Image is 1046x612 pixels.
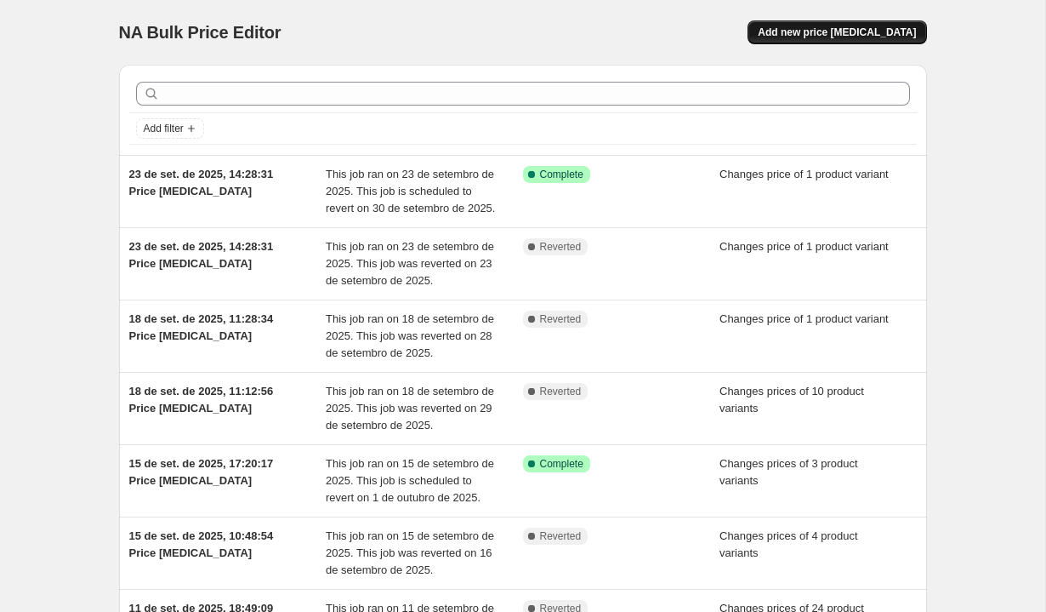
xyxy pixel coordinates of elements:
span: Reverted [540,529,582,543]
span: 18 de set. de 2025, 11:12:56 Price [MEDICAL_DATA] [129,385,274,415]
span: Changes price of 1 product variant [719,312,889,325]
span: 23 de set. de 2025, 14:28:31 Price [MEDICAL_DATA] [129,240,274,270]
span: This job ran on 23 de setembro de 2025. This job was reverted on 23 de setembro de 2025. [326,240,494,287]
span: Complete [540,457,583,471]
span: Changes prices of 10 product variants [719,385,864,415]
span: This job ran on 23 de setembro de 2025. This job is scheduled to revert on 30 de setembro de 2025. [326,168,495,214]
span: Changes prices of 3 product variants [719,457,858,487]
span: 18 de set. de 2025, 11:28:34 Price [MEDICAL_DATA] [129,312,274,342]
span: Add filter [144,122,184,135]
span: 23 de set. de 2025, 14:28:31 Price [MEDICAL_DATA] [129,168,274,197]
span: This job ran on 18 de setembro de 2025. This job was reverted on 28 de setembro de 2025. [326,312,494,359]
span: This job ran on 18 de setembro de 2025. This job was reverted on 29 de setembro de 2025. [326,385,494,432]
span: This job ran on 15 de setembro de 2025. This job is scheduled to revert on 1 de outubro de 2025. [326,457,494,504]
span: Changes prices of 4 product variants [719,529,858,559]
span: Changes price of 1 product variant [719,168,889,180]
span: Reverted [540,240,582,254]
span: Complete [540,168,583,181]
button: Add new price [MEDICAL_DATA] [748,20,926,44]
span: This job ran on 15 de setembro de 2025. This job was reverted on 16 de setembro de 2025. [326,529,494,576]
span: Reverted [540,385,582,398]
span: Changes price of 1 product variant [719,240,889,253]
span: 15 de set. de 2025, 17:20:17 Price [MEDICAL_DATA] [129,457,274,487]
span: Reverted [540,312,582,326]
span: 15 de set. de 2025, 10:48:54 Price [MEDICAL_DATA] [129,529,274,559]
span: NA Bulk Price Editor [119,23,281,42]
span: Add new price [MEDICAL_DATA] [758,26,916,39]
button: Add filter [136,118,204,139]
